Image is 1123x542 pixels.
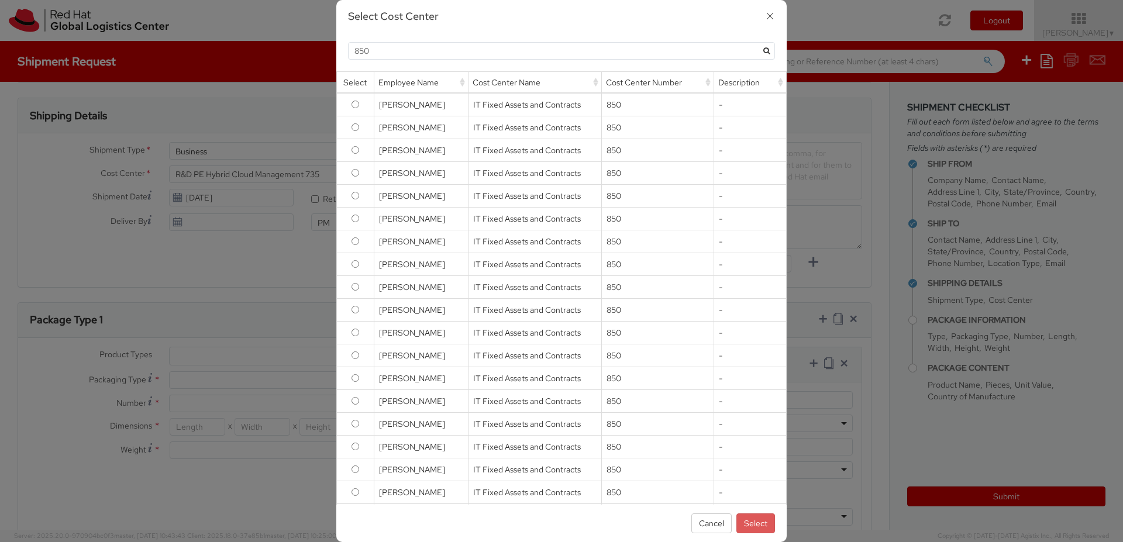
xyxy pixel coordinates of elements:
[601,116,714,139] td: 850
[714,504,787,527] td: -
[468,504,601,527] td: IT Fixed Assets and Contracts
[374,93,468,116] td: [PERSON_NAME]
[714,253,787,276] td: -
[374,458,468,481] td: [PERSON_NAME]
[374,436,468,458] td: [PERSON_NAME]
[714,230,787,253] td: -
[714,413,787,436] td: -
[468,390,601,413] td: IT Fixed Assets and Contracts
[374,116,468,139] td: [PERSON_NAME]
[468,116,601,139] td: IT Fixed Assets and Contracts
[374,367,468,390] td: [PERSON_NAME]
[348,42,775,60] input: Search by Employee Name, Cost Center Number…
[468,299,601,322] td: IT Fixed Assets and Contracts
[714,162,787,185] td: -
[714,458,787,481] td: -
[374,413,468,436] td: [PERSON_NAME]
[468,344,601,367] td: IT Fixed Assets and Contracts
[468,253,601,276] td: IT Fixed Assets and Contracts
[468,230,601,253] td: IT Fixed Assets and Contracts
[601,367,714,390] td: 850
[468,436,601,458] td: IT Fixed Assets and Contracts
[374,322,468,344] td: [PERSON_NAME]
[601,413,714,436] td: 850
[714,322,787,344] td: -
[374,276,468,299] td: [PERSON_NAME]
[468,208,601,230] td: IT Fixed Assets and Contracts
[714,367,787,390] td: -
[714,93,787,116] td: -
[601,344,714,367] td: 850
[601,276,714,299] td: 850
[468,276,601,299] td: IT Fixed Assets and Contracts
[469,72,601,92] div: Cost Center Name
[374,139,468,162] td: [PERSON_NAME]
[714,299,787,322] td: -
[601,139,714,162] td: 850
[601,436,714,458] td: 850
[374,162,468,185] td: [PERSON_NAME]
[601,481,714,504] td: 850
[736,513,775,533] button: Select
[468,481,601,504] td: IT Fixed Assets and Contracts
[601,390,714,413] td: 850
[602,72,714,92] div: Cost Center Number
[601,322,714,344] td: 850
[714,390,787,413] td: -
[374,481,468,504] td: [PERSON_NAME]
[468,322,601,344] td: IT Fixed Assets and Contracts
[468,93,601,116] td: IT Fixed Assets and Contracts
[601,93,714,116] td: 850
[714,116,787,139] td: -
[714,276,787,299] td: -
[374,253,468,276] td: [PERSON_NAME]
[337,72,374,92] div: Select
[374,299,468,322] td: [PERSON_NAME]
[714,72,787,92] div: Description
[714,185,787,208] td: -
[468,185,601,208] td: IT Fixed Assets and Contracts
[348,9,775,24] h3: Select Cost Center
[601,299,714,322] td: 850
[714,436,787,458] td: -
[374,208,468,230] td: [PERSON_NAME]
[468,139,601,162] td: IT Fixed Assets and Contracts
[374,344,468,367] td: [PERSON_NAME]
[601,458,714,481] td: 850
[374,230,468,253] td: [PERSON_NAME]
[714,208,787,230] td: -
[601,185,714,208] td: 850
[714,344,787,367] td: -
[601,208,714,230] td: 850
[601,504,714,527] td: 850
[374,72,468,92] div: Employee Name
[468,458,601,481] td: IT Fixed Assets and Contracts
[601,162,714,185] td: 850
[601,230,714,253] td: 850
[714,481,787,504] td: -
[468,413,601,436] td: IT Fixed Assets and Contracts
[374,504,468,527] td: [PERSON_NAME]
[468,162,601,185] td: IT Fixed Assets and Contracts
[468,367,601,390] td: IT Fixed Assets and Contracts
[601,253,714,276] td: 850
[714,139,787,162] td: -
[374,390,468,413] td: [PERSON_NAME]
[374,185,468,208] td: [PERSON_NAME]
[691,513,732,533] button: Cancel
